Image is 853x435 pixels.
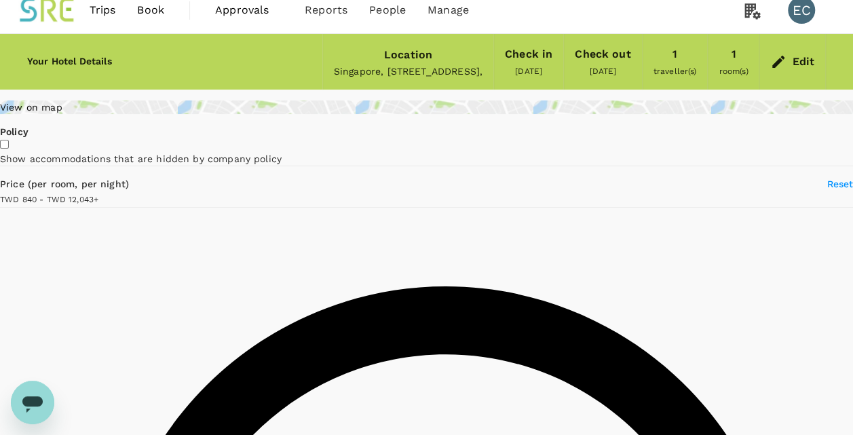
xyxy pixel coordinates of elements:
[719,67,748,76] span: room(s)
[369,2,406,18] span: People
[137,2,164,18] span: Book
[505,45,552,64] div: Check in
[215,2,283,18] span: Approvals
[90,2,116,18] span: Trips
[653,67,697,76] span: traveller(s)
[334,64,482,78] div: Singapore, [STREET_ADDRESS],
[428,2,469,18] span: Manage
[575,45,630,64] div: Check out
[515,67,542,76] span: [DATE]
[334,45,482,64] div: Location
[27,54,112,69] h6: Your Hotel Details
[792,52,814,71] div: Edit
[305,2,347,18] span: Reports
[731,45,736,64] div: 1
[589,67,616,76] span: [DATE]
[827,178,853,189] span: Reset
[11,381,54,424] iframe: Button to launch messaging window
[672,45,677,64] div: 1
